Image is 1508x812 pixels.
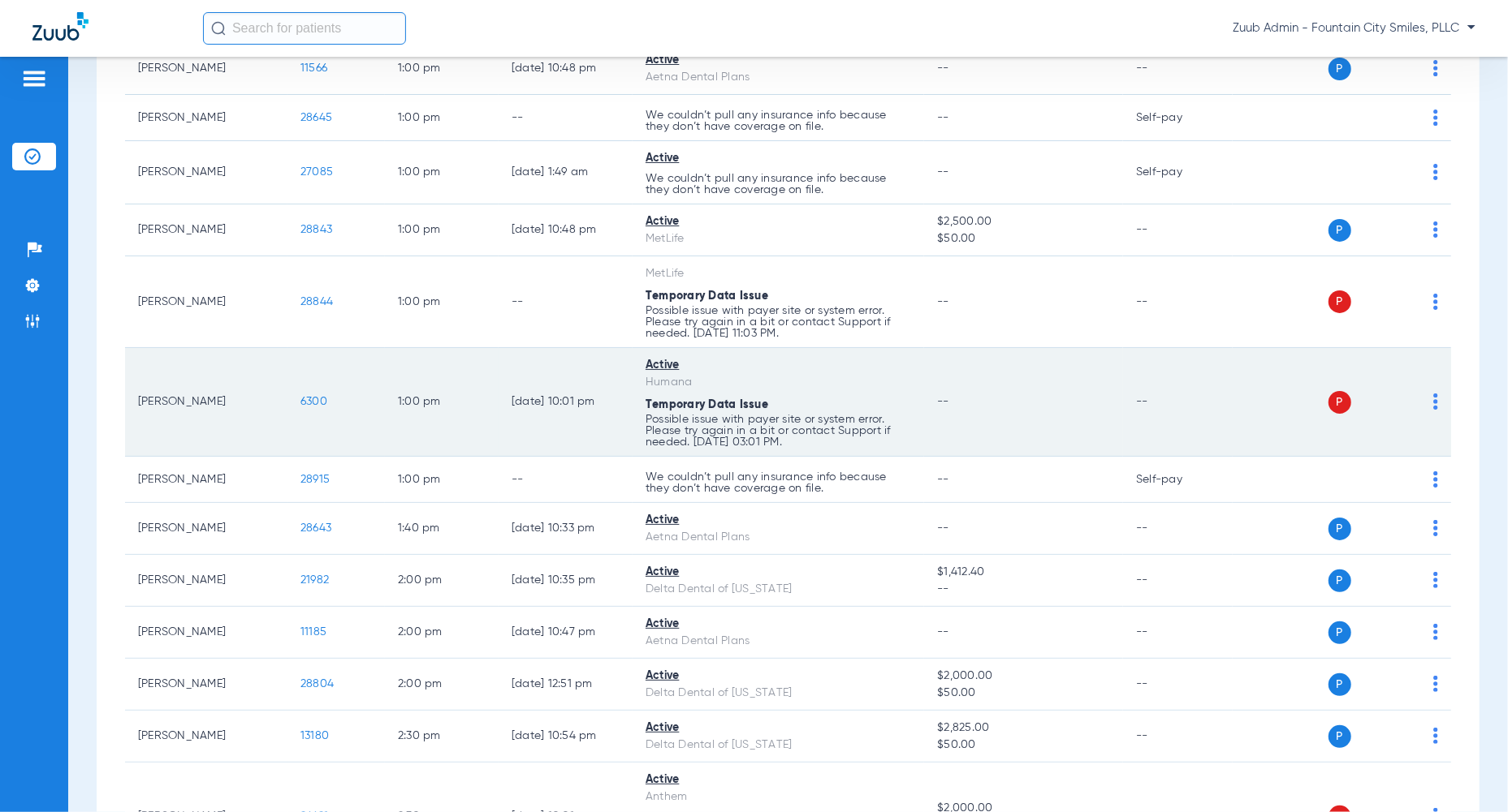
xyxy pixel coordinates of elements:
div: Active [646,564,911,581]
div: Anthem [646,788,911,806]
span: -- [937,296,949,307]
span: 28843 [300,224,332,235]
td: [PERSON_NAME] [125,607,287,659]
span: P [1329,673,1351,696]
td: 1:00 PM [385,457,499,503]
span: Zuub Admin - Fountain City Smiles, PLLC [1233,20,1476,37]
div: Active [646,357,911,374]
td: -- [499,95,633,141]
td: [PERSON_NAME] [125,555,287,607]
p: We couldn’t pull any insurance info because they don’t have coverage on file. [646,471,911,494]
img: group-dot-blue.svg [1433,60,1438,76]
span: -- [937,581,1110,598]
span: 28645 [300,112,332,123]
img: group-dot-blue.svg [1433,624,1438,640]
img: group-dot-blue.svg [1433,294,1438,310]
div: Delta Dental of [US_STATE] [646,737,911,754]
img: group-dot-blue.svg [1433,520,1438,536]
span: P [1329,518,1351,540]
td: -- [1123,607,1233,659]
span: 21982 [300,574,329,586]
div: Active [646,213,911,230]
img: group-dot-blue.svg [1433,393,1438,410]
td: [DATE] 10:48 PM [499,43,633,95]
img: group-dot-blue.svg [1433,471,1438,488]
td: 2:00 PM [385,555,499,607]
span: 11185 [300,626,326,638]
td: [DATE] 10:35 PM [499,555,633,607]
td: 1:00 PM [385,43,499,95]
div: Active [646,668,911,685]
img: group-dot-blue.svg [1433,221,1438,238]
td: [PERSON_NAME] [125,503,287,555]
span: $50.00 [937,230,1110,247]
td: -- [1123,555,1233,607]
td: 1:00 PM [385,204,499,256]
div: Aetna Dental Plans [646,69,911,86]
td: 1:00 PM [385,256,499,348]
td: 1:00 PM [385,141,499,204]
td: [DATE] 12:51 PM [499,659,633,711]
div: Delta Dental of [US_STATE] [646,581,911,598]
span: $1,412.40 [937,564,1110,581]
td: -- [1123,348,1233,457]
div: Aetna Dental Plans [646,529,911,546]
td: [PERSON_NAME] [125,141,287,204]
td: 1:40 PM [385,503,499,555]
td: [DATE] 10:54 PM [499,711,633,763]
td: [PERSON_NAME] [125,95,287,141]
td: [DATE] 1:49 AM [499,141,633,204]
td: 2:00 PM [385,607,499,659]
img: group-dot-blue.svg [1433,728,1438,744]
td: [PERSON_NAME] [125,457,287,503]
td: Self-pay [1123,141,1233,204]
span: 28844 [300,296,333,307]
p: Possible issue with payer site or system error. Please try again in a bit or contact Support if n... [646,305,911,339]
img: Zuub Logo [32,12,89,41]
span: $2,825.00 [937,720,1110,737]
span: P [1329,391,1351,414]
span: $50.00 [937,737,1110,754]
td: -- [499,256,633,348]
img: group-dot-blue.svg [1433,164,1438,180]
td: [DATE] 10:48 PM [499,204,633,256]
div: Active [646,512,911,529]
span: 13180 [300,730,329,741]
span: Temporary Data Issue [646,399,768,410]
td: -- [1123,43,1233,95]
td: [PERSON_NAME] [125,43,287,95]
span: 28915 [300,474,330,485]
span: -- [937,474,949,485]
span: 27085 [300,166,333,178]
div: Aetna Dental Plans [646,633,911,650]
img: Search Icon [211,21,226,36]
td: 1:00 PM [385,95,499,141]
div: MetLife [646,265,911,282]
span: -- [937,522,949,534]
td: [PERSON_NAME] [125,348,287,457]
div: Active [646,150,911,167]
td: -- [1123,204,1233,256]
span: -- [937,396,949,407]
td: -- [1123,711,1233,763]
span: P [1329,725,1351,748]
span: Temporary Data Issue [646,290,768,302]
span: 28643 [300,522,331,534]
td: [DATE] 10:47 PM [499,607,633,659]
td: 2:00 PM [385,659,499,711]
td: -- [499,457,633,503]
div: Active [646,52,911,69]
input: Search for patients [203,12,406,45]
td: 1:00 PM [385,348,499,457]
div: MetLife [646,230,911,247]
td: [PERSON_NAME] [125,711,287,763]
div: Active [646,771,911,788]
span: -- [937,166,949,178]
div: Humana [646,374,911,391]
td: [DATE] 10:33 PM [499,503,633,555]
td: Self-pay [1123,457,1233,503]
img: group-dot-blue.svg [1433,110,1438,126]
img: group-dot-blue.svg [1433,676,1438,692]
img: hamburger-icon [21,69,47,88]
td: [DATE] 10:01 PM [499,348,633,457]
